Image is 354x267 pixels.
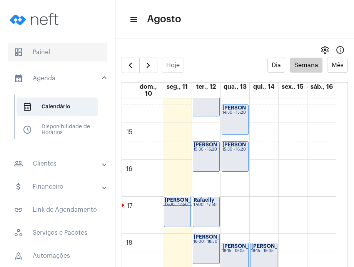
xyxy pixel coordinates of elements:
[8,224,107,242] span: Serviços e Pacotes
[222,148,248,152] div: 15:30 - 16:20
[14,251,23,260] span: sidenav icon
[251,244,299,249] strong: [PERSON_NAME]...
[194,203,219,207] div: 17:00 - 17:50
[129,15,137,24] mat-icon: sidenav icon
[23,102,32,111] span: sidenav icon
[8,201,107,219] span: Link de Agendamento
[125,239,134,246] div: 18
[5,91,115,150] div: sidenav iconAgenda
[222,105,270,110] strong: [PERSON_NAME]...
[194,234,241,239] strong: [PERSON_NAME]...
[165,197,208,202] strong: [PERSON_NAME]
[309,83,334,91] a: 16 de agosto de 2025
[290,58,322,73] button: Semana
[162,58,184,73] button: Hoje
[222,249,248,253] div: 18:15 - 19:05
[8,247,107,265] span: Automações
[165,203,190,207] div: 17:00 - 17:50
[5,66,115,91] mat-expansion-panel-header: sidenav iconAgenda
[17,98,98,116] span: Calendário
[251,249,277,253] div: 18:15 - 19:05
[194,148,219,152] div: 15:30 - 16:20
[14,159,103,168] mat-panel-title: Clientes
[327,58,348,73] button: Mês
[332,42,348,58] button: Info
[195,83,217,91] a: 12 de agosto de 2025
[317,42,332,58] button: settings
[222,111,248,115] div: 14:30 - 15:20
[194,142,241,147] strong: [PERSON_NAME]...
[14,74,103,83] mat-panel-title: Agenda
[23,125,32,134] span: sidenav icon
[125,129,134,136] div: 15
[5,154,115,173] mat-expansion-panel-header: sidenav iconClientes
[139,58,157,73] button: Próximo Semana
[8,43,107,61] span: Painel
[222,142,270,147] strong: [PERSON_NAME]...
[14,182,23,191] mat-icon: sidenav icon
[14,228,23,237] span: sidenav icon
[14,159,23,168] mat-icon: sidenav icon
[5,177,115,196] mat-expansion-panel-header: sidenav iconFinanceiro
[147,13,181,25] span: Agosto
[14,205,23,214] mat-icon: sidenav icon
[165,83,189,91] a: 11 de agosto de 2025
[267,58,286,73] button: Dia
[14,74,23,83] mat-icon: sidenav icon
[134,83,163,98] a: 10 de agosto de 2025
[222,83,248,91] a: 13 de agosto de 2025
[194,197,214,202] strong: Rafaelly
[194,240,219,244] div: 18:00 - 18:50
[336,45,345,55] mat-icon: Info
[122,58,140,73] button: Semana Anterior
[222,244,265,249] strong: [PERSON_NAME]
[125,202,134,209] div: 17
[125,166,134,172] div: 16
[14,48,23,57] span: sidenav icon
[14,182,103,191] mat-panel-title: Financeiro
[280,83,305,91] a: 15 de agosto de 2025
[17,121,98,139] span: Disponibilidade de Horários
[252,83,276,91] a: 14 de agosto de 2025
[6,4,64,35] img: logo-neft-novo-2.png
[320,45,329,55] span: settings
